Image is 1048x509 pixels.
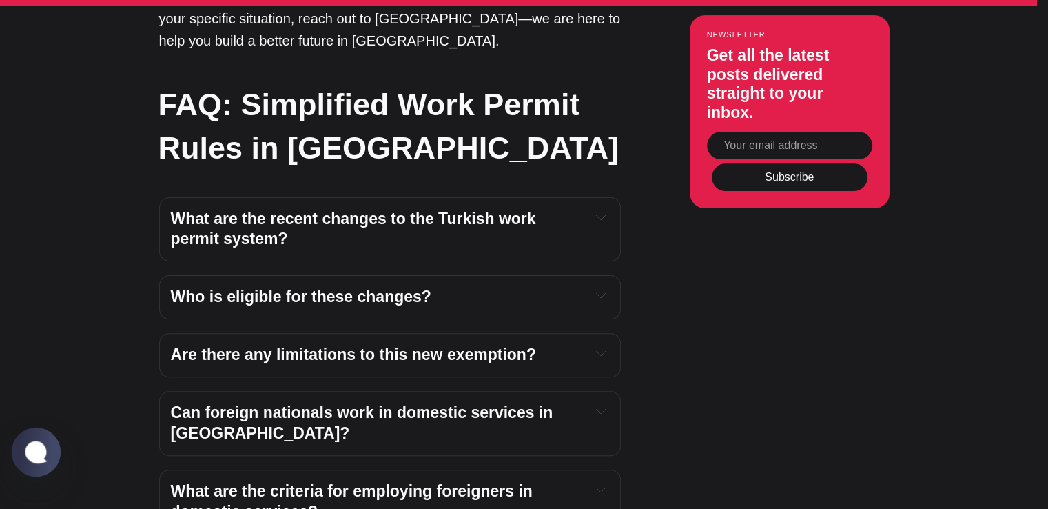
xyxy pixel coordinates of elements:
button: Expand toggle to read content [593,403,608,419]
strong: What are the recent changes to the Turkish work permit system? [171,210,540,248]
strong: Can foreign nationals work in domestic services in [GEOGRAPHIC_DATA]? [171,403,557,442]
button: Expand toggle to read content [593,287,608,303]
input: Your email address [707,132,872,159]
small: Newsletter [707,30,872,39]
button: Expand toggle to read content [593,481,608,498]
button: Expand toggle to read content [593,345,608,361]
button: Subscribe [712,163,867,191]
h3: Get all the latest posts delivered straight to your inbox. [707,46,872,122]
h2: FAQ: Simplified Work Permit Rules in [GEOGRAPHIC_DATA] [158,83,620,170]
strong: Are there any limitations to this new exemption? [171,346,536,363]
button: Expand toggle to read content [593,209,608,226]
strong: Who is eligible for these changes? [171,288,431,306]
